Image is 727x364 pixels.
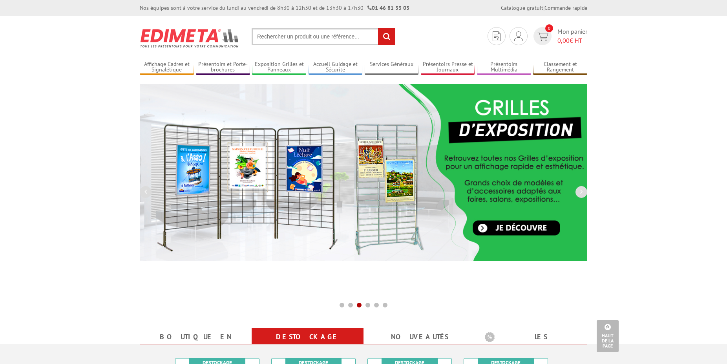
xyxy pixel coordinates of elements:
[252,61,306,74] a: Exposition Grilles et Panneaux
[501,4,587,12] div: |
[309,61,363,74] a: Accueil Guidage et Sécurité
[140,24,240,53] img: Présentoir, panneau, stand - Edimeta - PLV, affichage, mobilier bureau, entreprise
[421,61,475,74] a: Présentoirs Presse et Journaux
[252,28,395,45] input: Rechercher un produit ou une référence...
[557,36,587,45] span: € HT
[514,31,523,41] img: devis rapide
[149,330,242,358] a: Boutique en ligne
[533,61,587,74] a: Classement et Rangement
[261,330,354,344] a: Destockage
[140,4,409,12] div: Nos équipes sont à votre service du lundi au vendredi de 8h30 à 12h30 et de 13h30 à 17h30
[501,4,543,11] a: Catalogue gratuit
[597,320,619,352] a: Haut de la page
[365,61,419,74] a: Services Généraux
[557,27,587,45] span: Mon panier
[140,61,194,74] a: Affichage Cadres et Signalétique
[544,4,587,11] a: Commande rapide
[367,4,409,11] strong: 01 46 81 33 03
[493,31,500,41] img: devis rapide
[532,27,587,45] a: devis rapide 0 Mon panier 0,00€ HT
[373,330,466,344] a: nouveautés
[557,37,570,44] span: 0,00
[545,24,553,32] span: 0
[477,61,531,74] a: Présentoirs Multimédia
[537,32,548,41] img: devis rapide
[196,61,250,74] a: Présentoirs et Porte-brochures
[485,330,583,346] b: Les promotions
[485,330,578,358] a: Les promotions
[378,28,395,45] input: rechercher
